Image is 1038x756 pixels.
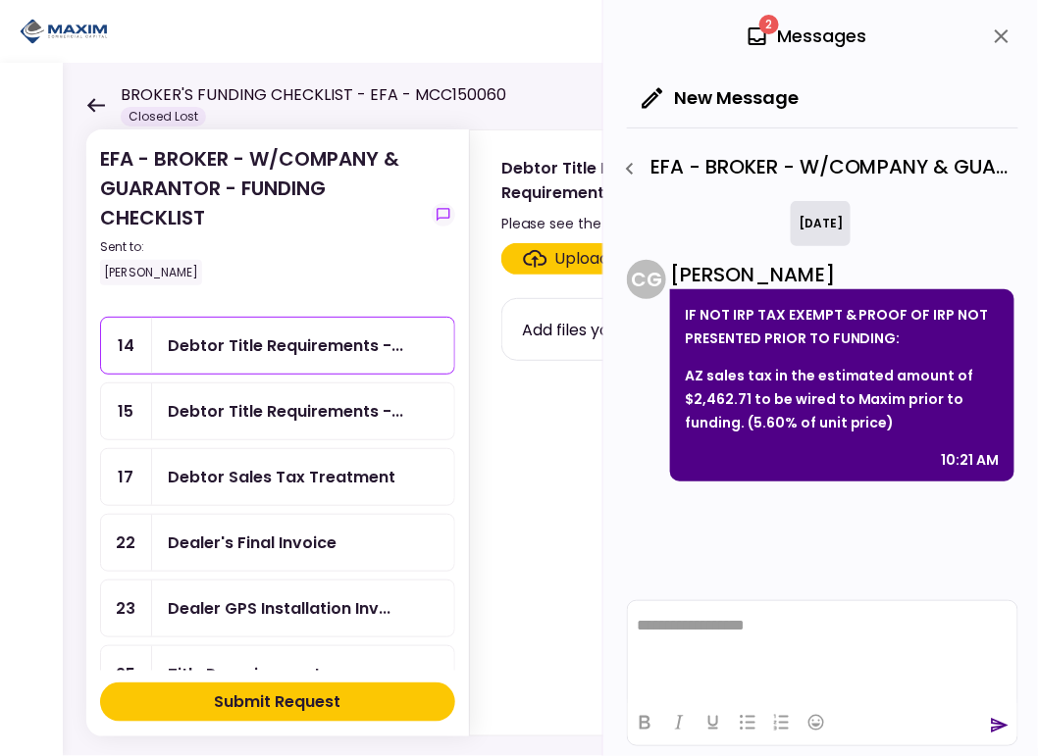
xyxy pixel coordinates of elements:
button: Submit Request [100,682,455,722]
a: 25Title Reassignment [100,645,455,703]
div: Dealer's Final Invoice [168,530,337,555]
div: Debtor Sales Tax Treatment [168,465,395,489]
p: AZ sales tax in the estimated amount of $2,462.71 to be wired to Maxim prior to funding. (5.60% o... [685,364,1000,434]
div: Title Reassignment [168,662,321,686]
img: Partner icon [20,17,108,46]
button: send [990,716,1010,735]
a: 23Dealer GPS Installation Invoice [100,580,455,637]
div: Debtor Title Requirements - Proof of IRP or Exemption [168,399,403,424]
button: Bold [628,709,661,736]
div: Upload New File [555,247,677,271]
div: C G [627,260,666,299]
div: Dealer GPS Installation Invoice [168,596,390,621]
button: Numbered list [765,709,799,736]
div: Add files you've already uploaded to My AIO [522,318,857,342]
iframe: Rich Text Area [628,601,1017,699]
a: 14Debtor Title Requirements - Other Requirements [100,317,455,375]
button: Emojis [800,709,833,736]
h1: BROKER'S FUNDING CHECKLIST - EFA - MCC150060 [121,83,506,107]
div: 17 [101,449,152,505]
a: 22Dealer's Final Invoice [100,514,455,572]
div: 25 [101,646,152,702]
div: Debtor Title Requirements - Other RequirementsPlease see the Debtor's Title Requirements page.sho... [469,129,999,736]
span: Click here to upload the required document [501,243,698,275]
div: Closed Lost [121,107,206,126]
p: IF NOT IRP TAX EXEMPT & PROOF OF IRP NOT PRESENTED PRIOR TO FUNDING: [685,303,1000,350]
div: [PERSON_NAME] [100,260,202,285]
div: Messages [746,22,866,51]
div: 14 [101,318,152,374]
button: close [985,20,1018,53]
div: 10:21 AM [942,448,1000,472]
div: EFA - BROKER - W/COMPANY & GUARANTOR - FUNDING CHECKLIST [100,144,424,285]
div: [DATE] [791,201,851,246]
div: Debtor Title Requirements - Other Requirements [501,156,842,205]
div: Debtor Title Requirements - Other Requirements [168,333,403,358]
button: show-messages [432,203,455,227]
div: 22 [101,515,152,571]
span: 2 [759,15,779,34]
a: 15Debtor Title Requirements - Proof of IRP or Exemption [100,382,455,440]
div: EFA - BROKER - W/COMPANY & GUARANTOR - FUNDING CHECKLIST - Debtor Title Requirements - Other Requ... [613,152,1018,185]
button: Underline [697,709,730,736]
div: Please see the Debtor's Title Requirements page. [501,212,842,235]
div: Submit Request [215,690,341,714]
div: [PERSON_NAME] [670,260,1014,289]
div: Sent to: [100,238,424,256]
button: Italic [662,709,696,736]
div: 23 [101,580,152,636]
button: New Message [627,73,814,124]
button: Bullet list [731,709,764,736]
a: 17Debtor Sales Tax Treatment [100,448,455,506]
div: 15 [101,383,152,439]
